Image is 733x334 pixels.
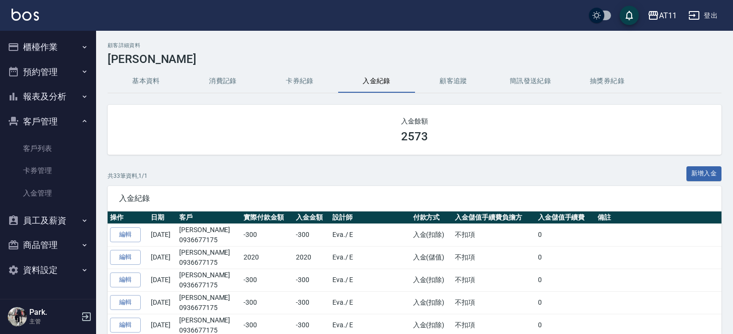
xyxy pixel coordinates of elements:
[536,223,595,246] td: 0
[492,70,569,93] button: 簡訊發送紀錄
[148,269,177,291] td: [DATE]
[12,9,39,21] img: Logo
[241,269,293,291] td: -300
[177,246,241,269] td: [PERSON_NAME]
[29,317,78,326] p: 主管
[411,269,452,291] td: 入金(扣除)
[177,223,241,246] td: [PERSON_NAME]
[452,291,536,314] td: 不扣項
[411,223,452,246] td: 入金(扣除)
[108,172,147,180] p: 共 33 筆資料, 1 / 1
[119,116,710,126] h2: 入金餘額
[4,208,92,233] button: 員工及薪資
[330,211,411,224] th: 設計師
[108,52,721,66] h3: [PERSON_NAME]
[108,42,721,49] h2: 顧客詳細資料
[293,211,330,224] th: 入金金額
[119,194,710,203] span: 入金紀錄
[4,84,92,109] button: 報表及分析
[148,291,177,314] td: [DATE]
[177,211,241,224] th: 客戶
[179,258,239,268] p: 0936677175
[330,246,411,269] td: Eva. / E
[536,291,595,314] td: 0
[108,211,148,224] th: 操作
[4,182,92,204] a: 入金管理
[293,223,330,246] td: -300
[4,109,92,134] button: 客戶管理
[4,60,92,85] button: 預約管理
[179,235,239,245] p: 0936677175
[4,160,92,182] a: 卡券管理
[415,70,492,93] button: 顧客追蹤
[148,223,177,246] td: [DATE]
[452,223,536,246] td: 不扣項
[659,10,677,22] div: AT11
[110,295,141,310] a: 編輯
[148,246,177,269] td: [DATE]
[8,307,27,326] img: Person
[644,6,681,25] button: AT11
[241,223,293,246] td: -300
[330,269,411,291] td: Eva. / E
[241,211,293,224] th: 實際付款金額
[4,233,92,258] button: 商品管理
[620,6,639,25] button: save
[29,308,78,317] h5: Park.
[401,130,428,143] h3: 2573
[411,291,452,314] td: 入金(扣除)
[179,280,239,290] p: 0936677175
[108,70,184,93] button: 基本資料
[110,250,141,265] a: 編輯
[686,166,722,181] button: 新增入金
[293,269,330,291] td: -300
[452,269,536,291] td: 不扣項
[4,258,92,283] button: 資料設定
[338,70,415,93] button: 入金紀錄
[177,291,241,314] td: [PERSON_NAME]
[241,291,293,314] td: -300
[148,211,177,224] th: 日期
[595,211,721,224] th: 備註
[4,137,92,160] a: 客戶列表
[177,269,241,291] td: [PERSON_NAME]
[4,35,92,60] button: 櫃檯作業
[110,227,141,242] a: 編輯
[110,318,141,333] a: 編輯
[293,246,330,269] td: 2020
[411,211,452,224] th: 付款方式
[536,269,595,291] td: 0
[452,246,536,269] td: 不扣項
[293,291,330,314] td: -300
[569,70,646,93] button: 抽獎券紀錄
[330,291,411,314] td: Eva. / E
[184,70,261,93] button: 消費記錄
[241,246,293,269] td: 2020
[411,246,452,269] td: 入金(儲值)
[110,272,141,287] a: 編輯
[452,211,536,224] th: 入金儲值手續費負擔方
[261,70,338,93] button: 卡券紀錄
[536,211,595,224] th: 入金儲值手續費
[330,223,411,246] td: Eva. / E
[536,246,595,269] td: 0
[179,303,239,313] p: 0936677175
[684,7,721,25] button: 登出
